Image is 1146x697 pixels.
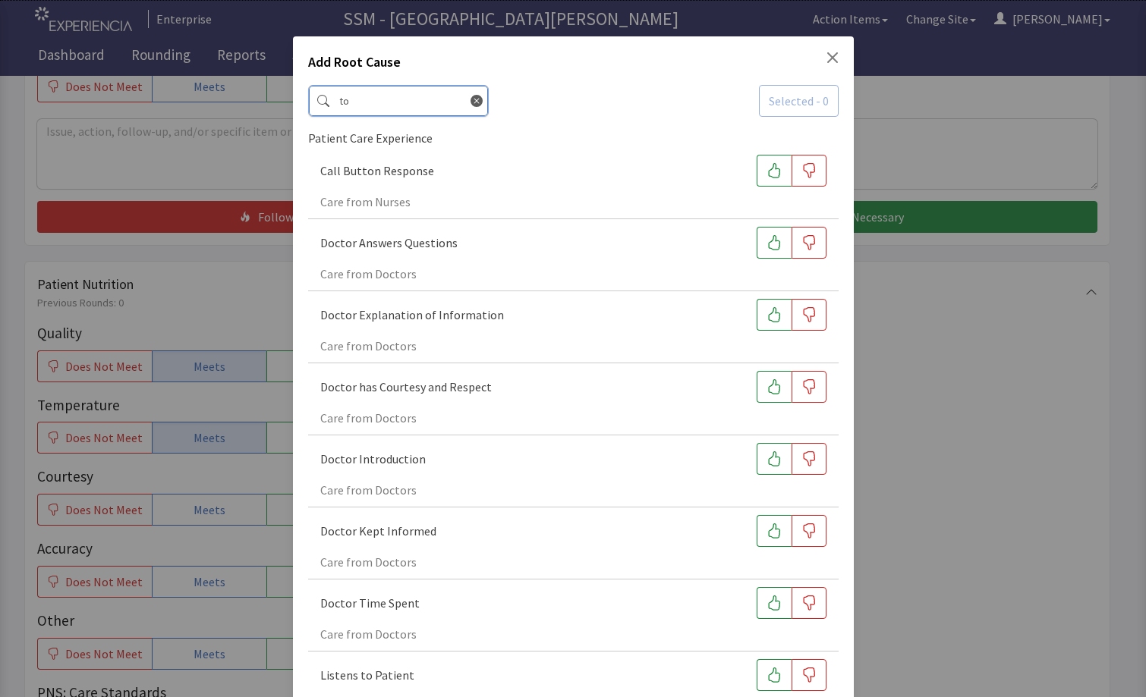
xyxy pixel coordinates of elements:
[320,522,436,540] p: Doctor Kept Informed
[320,193,826,211] div: Care from Nurses
[320,337,826,355] div: Care from Doctors
[308,129,839,147] p: Patient Care Experience
[826,52,839,64] button: Close
[320,265,826,283] div: Care from Doctors
[320,378,492,396] p: Doctor has Courtesy and Respect
[308,52,401,79] h2: Add Root Cause
[320,625,826,643] div: Care from Doctors
[320,306,504,324] p: Doctor Explanation of Information
[320,666,414,684] p: Listens to Patient
[308,85,489,117] input: Search RCA Items
[320,553,826,571] div: Care from Doctors
[320,409,826,427] div: Care from Doctors
[320,162,434,180] p: Call Button Response
[320,450,426,468] p: Doctor Introduction
[320,481,826,499] div: Care from Doctors
[320,234,458,252] p: Doctor Answers Questions
[320,594,420,612] p: Doctor Time Spent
